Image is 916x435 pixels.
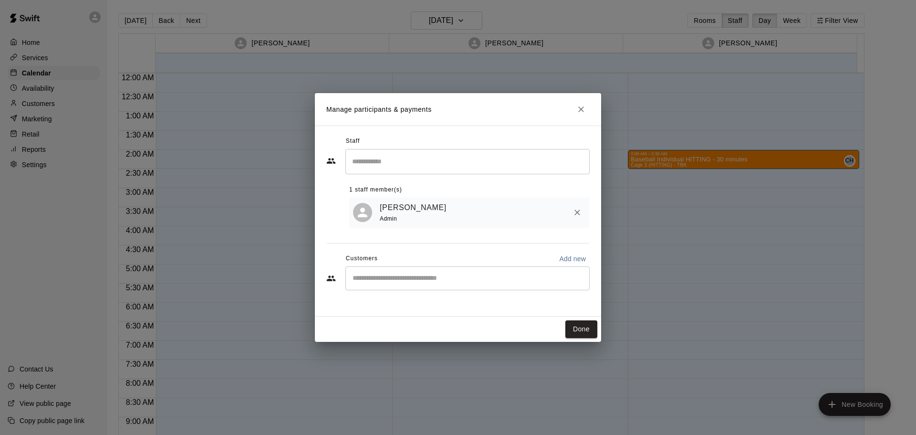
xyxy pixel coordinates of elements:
[326,274,336,283] svg: Customers
[326,156,336,166] svg: Staff
[380,202,447,214] a: [PERSON_NAME]
[349,182,402,198] span: 1 staff member(s)
[572,101,590,118] button: Close
[345,266,590,290] div: Start typing to search customers...
[569,204,586,221] button: Remove
[555,251,590,266] button: Add new
[346,251,378,266] span: Customers
[326,105,432,115] p: Manage participants & payments
[380,215,397,222] span: Admin
[345,149,590,174] div: Search staff
[346,134,360,149] span: Staff
[565,320,597,338] button: Done
[559,254,586,264] p: Add new
[353,203,372,222] div: Cory Harris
